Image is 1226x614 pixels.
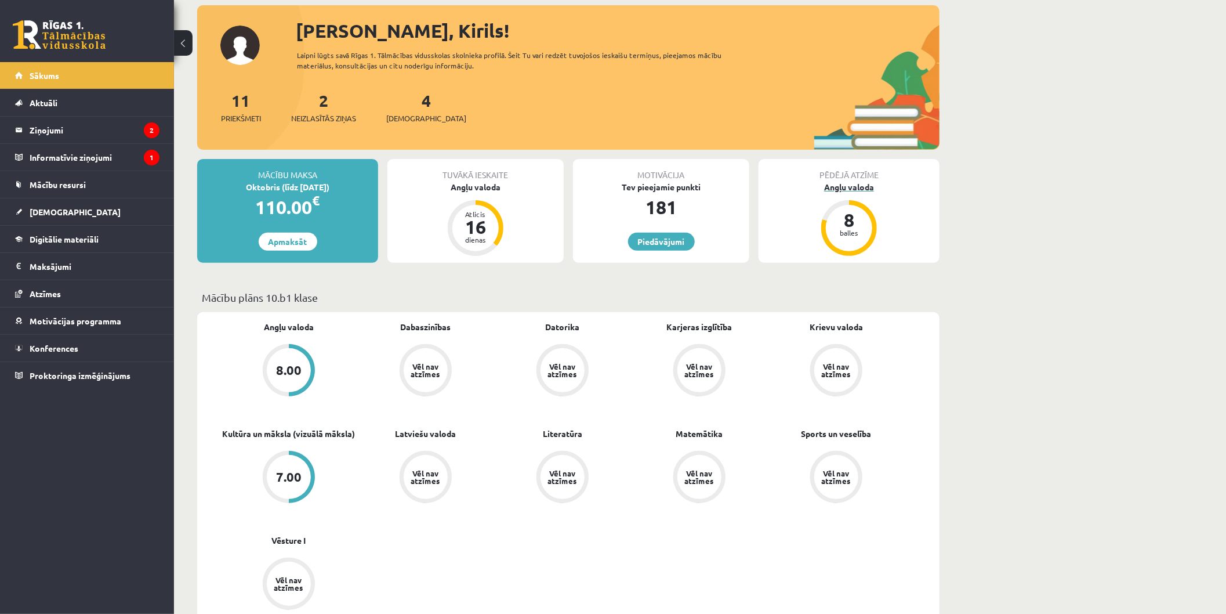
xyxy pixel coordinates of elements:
a: Angļu valoda Atlicis 16 dienas [387,181,564,258]
a: Motivācijas programma [15,308,159,334]
div: Tev pieejamie punkti [573,181,749,193]
div: 8 [832,211,866,229]
a: 7.00 [220,451,357,505]
span: Aktuāli [30,97,57,108]
span: Sākums [30,70,59,81]
span: € [313,192,320,209]
a: Vēl nav atzīmes [357,451,494,505]
a: Sports un veselība [801,428,872,440]
div: 8.00 [276,364,302,377]
span: Konferences [30,343,78,353]
div: Laipni lūgts savā Rīgas 1. Tālmācības vidusskolas skolnieka profilā. Šeit Tu vari redzēt tuvojošo... [297,50,742,71]
a: Vēl nav atzīmes [220,558,357,612]
a: Sākums [15,62,159,89]
div: balles [832,229,866,236]
span: [DEMOGRAPHIC_DATA] [30,207,121,217]
a: Mācību resursi [15,171,159,198]
div: 7.00 [276,471,302,483]
a: Karjeras izglītība [667,321,732,333]
span: [DEMOGRAPHIC_DATA] [386,113,466,124]
legend: Maksājumi [30,253,159,280]
a: Vēl nav atzīmes [631,344,768,399]
span: Priekšmeti [221,113,261,124]
div: 16 [458,218,493,236]
a: Apmaksāt [259,233,317,251]
div: Vēl nav atzīmes [273,576,305,591]
div: Pēdējā atzīme [759,159,940,181]
a: Maksājumi [15,253,159,280]
a: [DEMOGRAPHIC_DATA] [15,198,159,225]
a: Angļu valoda [264,321,314,333]
a: Ziņojumi2 [15,117,159,143]
a: Latviešu valoda [396,428,456,440]
div: Motivācija [573,159,749,181]
a: Vēsture I [272,534,306,547]
span: Digitālie materiāli [30,234,99,244]
a: Aktuāli [15,89,159,116]
div: Vēl nav atzīmes [683,363,716,378]
div: Oktobris (līdz [DATE]) [197,181,378,193]
a: Vēl nav atzīmes [768,451,905,505]
span: Atzīmes [30,288,61,299]
div: 181 [573,193,749,221]
a: Literatūra [543,428,582,440]
legend: Informatīvie ziņojumi [30,144,159,171]
a: Konferences [15,335,159,362]
a: Angļu valoda 8 balles [759,181,940,258]
a: Datorika [546,321,580,333]
div: Vēl nav atzīmes [546,363,579,378]
a: Rīgas 1. Tālmācības vidusskola [13,20,106,49]
span: Motivācijas programma [30,316,121,326]
a: Dabaszinības [401,321,451,333]
a: Kultūra un māksla (vizuālā māksla) [223,428,356,440]
p: Mācību plāns 10.b1 klase [202,290,935,305]
div: Mācību maksa [197,159,378,181]
a: Vēl nav atzīmes [768,344,905,399]
a: Matemātika [676,428,723,440]
div: Tuvākā ieskaite [387,159,564,181]
a: Krievu valoda [810,321,863,333]
a: Vēl nav atzīmes [631,451,768,505]
a: 8.00 [220,344,357,399]
span: Mācību resursi [30,179,86,190]
a: Informatīvie ziņojumi1 [15,144,159,171]
legend: Ziņojumi [30,117,159,143]
div: Atlicis [458,211,493,218]
div: dienas [458,236,493,243]
div: Angļu valoda [759,181,940,193]
a: Piedāvājumi [628,233,695,251]
div: Vēl nav atzīmes [546,469,579,485]
div: Vēl nav atzīmes [820,363,853,378]
div: 110.00 [197,193,378,221]
div: Vēl nav atzīmes [683,469,716,485]
a: Vēl nav atzīmes [494,344,631,399]
div: Vēl nav atzīmes [409,363,442,378]
span: Proktoringa izmēģinājums [30,370,130,381]
a: Vēl nav atzīmes [494,451,631,505]
div: Vēl nav atzīmes [409,469,442,485]
a: Vēl nav atzīmes [357,344,494,399]
a: 11Priekšmeti [221,90,261,124]
span: Neizlasītās ziņas [291,113,356,124]
a: Digitālie materiāli [15,226,159,252]
a: Proktoringa izmēģinājums [15,362,159,389]
a: Atzīmes [15,280,159,307]
div: Vēl nav atzīmes [820,469,853,485]
div: [PERSON_NAME], Kirils! [296,17,940,45]
i: 2 [144,122,159,138]
a: 4[DEMOGRAPHIC_DATA] [386,90,466,124]
div: Angļu valoda [387,181,564,193]
a: 2Neizlasītās ziņas [291,90,356,124]
i: 1 [144,150,159,165]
